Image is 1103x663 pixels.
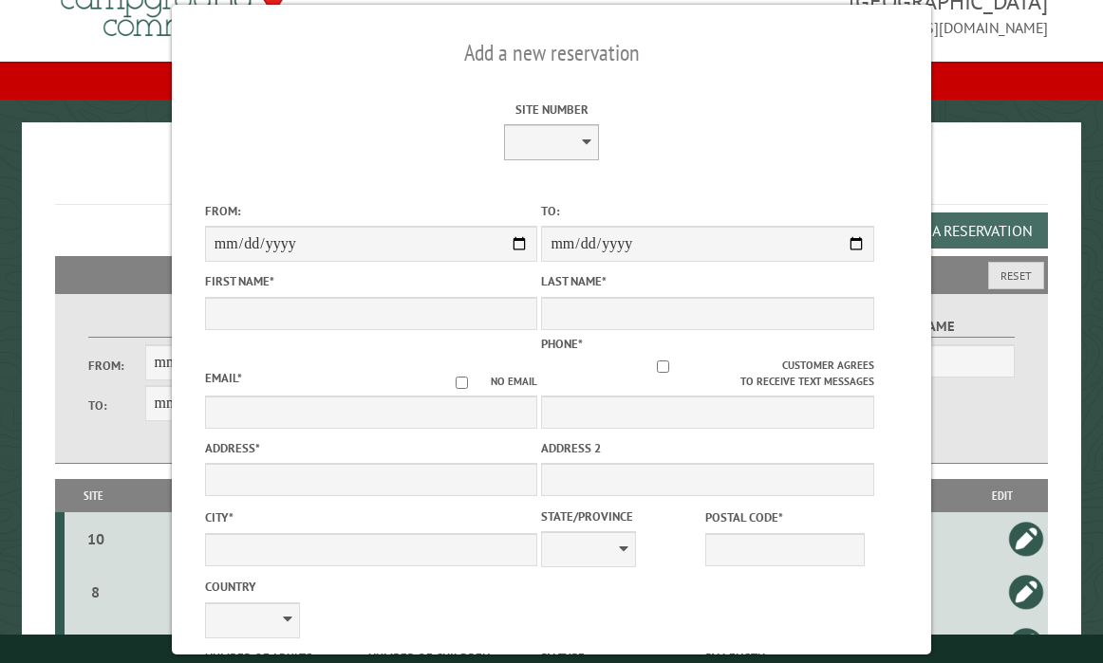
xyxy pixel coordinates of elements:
th: Site [65,479,122,512]
label: Postal Code [705,508,865,526]
button: Reset [988,262,1044,289]
h2: Filters [55,256,1048,292]
label: Address 2 [541,439,874,457]
label: Address [205,439,538,457]
label: Phone [541,336,583,352]
label: State/Province [541,507,701,525]
label: Site Number [385,101,719,119]
th: Edit [957,479,1048,512]
label: Dates [88,316,315,338]
label: Country [205,578,538,596]
input: Customer agrees to receive text messages [544,360,782,373]
div: 8 [72,582,119,601]
label: City [205,508,538,526]
button: Add a Reservation [886,212,1048,249]
label: To: [541,202,874,220]
th: Dates [122,479,336,512]
h2: Add a new reservation [205,35,898,71]
label: Customer agrees to receive text messages [541,358,874,390]
div: [DATE] - [DATE] [125,529,332,548]
input: No email [433,377,491,389]
label: From: [205,202,538,220]
label: No email [433,374,537,390]
h1: Reservations [55,153,1048,205]
label: Email [205,370,242,386]
label: Last Name [541,272,874,290]
div: [DATE] - [DATE] [125,582,332,601]
label: To: [88,396,145,414]
label: First Name [205,272,538,290]
div: 10 [72,529,119,548]
label: From: [88,357,145,375]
